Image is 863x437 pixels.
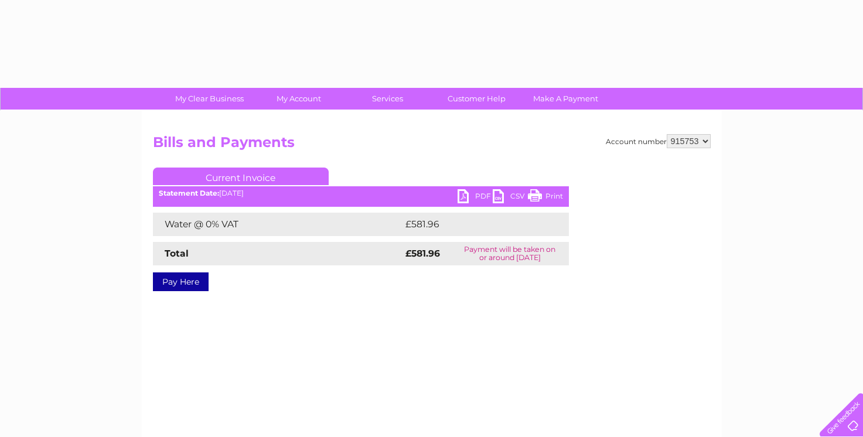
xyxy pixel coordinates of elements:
a: Services [339,88,436,110]
a: PDF [458,189,493,206]
a: Print [528,189,563,206]
a: Make A Payment [517,88,614,110]
strong: £581.96 [405,248,440,259]
td: £581.96 [402,213,548,236]
div: [DATE] [153,189,569,197]
a: My Account [250,88,347,110]
a: Pay Here [153,272,209,291]
a: Current Invoice [153,168,329,185]
td: Payment will be taken on or around [DATE] [451,242,569,265]
b: Statement Date: [159,189,219,197]
a: CSV [493,189,528,206]
strong: Total [165,248,189,259]
td: Water @ 0% VAT [153,213,402,236]
div: Account number [606,134,711,148]
h2: Bills and Payments [153,134,711,156]
a: Customer Help [428,88,525,110]
a: My Clear Business [161,88,258,110]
